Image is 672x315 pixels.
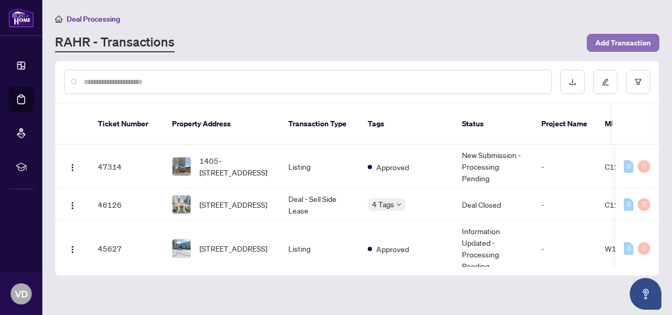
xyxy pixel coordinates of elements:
div: 0 [624,198,633,211]
td: Listing [280,145,359,189]
th: Status [453,104,533,145]
th: MLS # [596,104,660,145]
button: edit [593,70,617,94]
span: Add Transaction [595,34,651,51]
th: Property Address [164,104,280,145]
a: RAHR - Transactions [55,33,175,52]
div: 0 [638,242,650,255]
span: 4 Tags [372,198,394,210]
span: Deal Processing [67,14,120,24]
img: Logo [68,245,77,254]
span: C12299980 [605,200,648,209]
td: Deal - Sell Side Lease [280,189,359,221]
button: filter [626,70,650,94]
div: 0 [638,160,650,173]
th: Tags [359,104,453,145]
span: download [569,78,576,86]
button: Logo [64,196,81,213]
span: home [55,15,62,23]
button: Add Transaction [587,34,659,52]
span: Approved [376,161,409,173]
div: 0 [638,198,650,211]
img: thumbnail-img [172,239,190,257]
img: Logo [68,201,77,210]
td: 47314 [89,145,164,189]
td: - [533,145,596,189]
button: download [560,70,585,94]
td: Information Updated - Processing Pending [453,221,533,276]
span: W12306625 [605,244,650,253]
div: 0 [624,242,633,255]
span: Approved [376,243,409,255]
td: Deal Closed [453,189,533,221]
td: - [533,221,596,276]
span: [STREET_ADDRESS] [199,243,267,254]
span: C12211553 [605,162,648,171]
img: Logo [68,163,77,172]
span: edit [602,78,609,86]
button: Logo [64,240,81,257]
th: Project Name [533,104,596,145]
span: [STREET_ADDRESS] [199,199,267,210]
div: 0 [624,160,633,173]
button: Logo [64,158,81,175]
span: down [396,202,402,207]
button: Open asap [630,278,661,310]
span: 1405-[STREET_ADDRESS] [199,155,271,178]
td: 46126 [89,189,164,221]
th: Ticket Number [89,104,164,145]
td: - [533,189,596,221]
img: thumbnail-img [172,157,190,175]
img: thumbnail-img [172,196,190,214]
td: 45627 [89,221,164,276]
span: filter [634,78,642,86]
td: New Submission - Processing Pending [453,145,533,189]
td: Listing [280,221,359,276]
img: logo [8,8,34,27]
th: Transaction Type [280,104,359,145]
span: VD [15,286,28,301]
